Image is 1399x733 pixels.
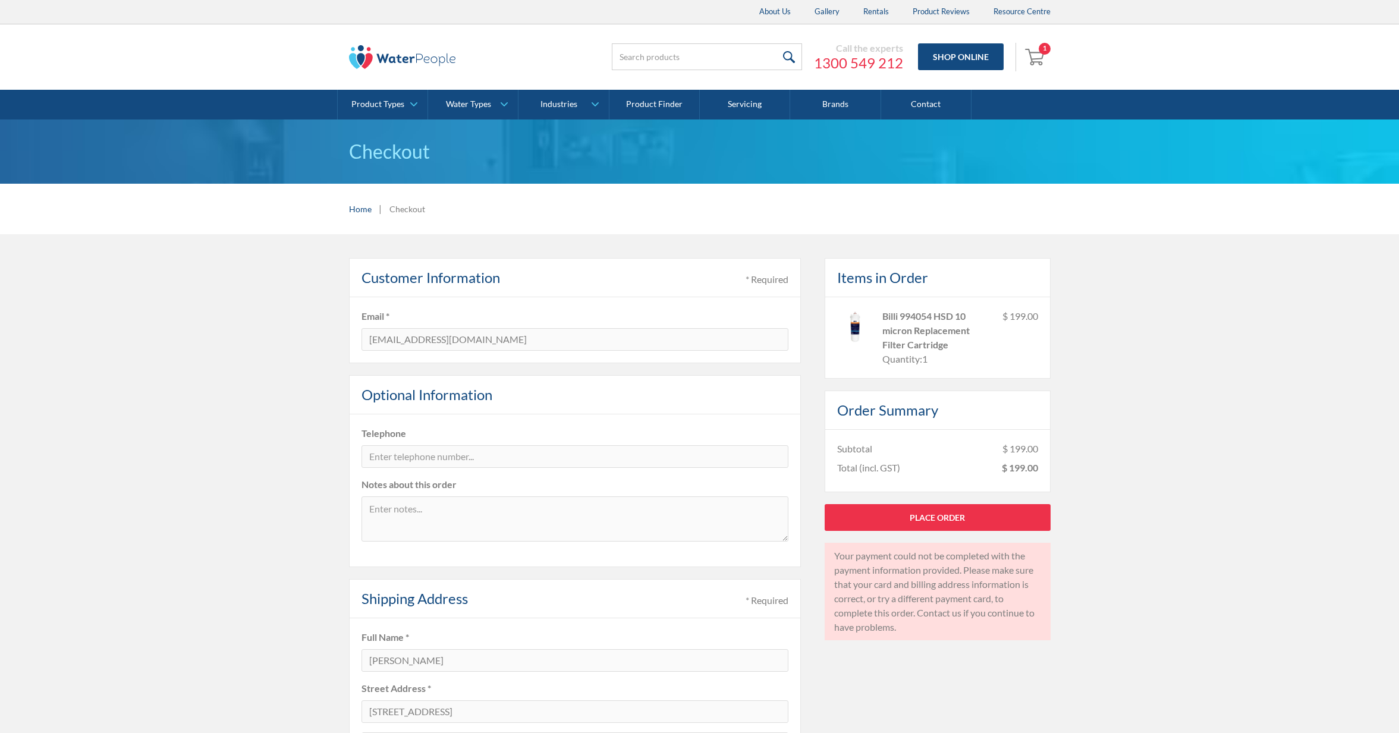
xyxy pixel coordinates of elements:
a: 1300 549 212 [814,54,903,72]
div: $ 199.00 [1002,442,1038,456]
div: Subtotal [837,442,872,456]
div: Checkout [389,203,425,215]
div: Quantity: [882,352,922,366]
img: The Water People [349,45,456,69]
h1: Checkout [349,137,1051,166]
div: Product Types [351,99,404,109]
div: Total (incl. GST) [837,461,900,475]
h4: Customer Information [361,267,500,288]
a: Shop Online [918,43,1004,70]
a: Brands [790,90,881,119]
div: Billi 994054 HSD 10 micron Replacement Filter Cartridge [882,309,993,352]
h4: Order Summary [837,399,938,421]
h4: Items in Order [837,267,928,288]
a: Industries [518,90,608,119]
a: Product Finder [609,90,700,119]
h4: Optional Information [361,384,492,405]
input: Enter telephone number... [361,445,788,468]
label: Notes about this order [361,477,788,492]
a: Servicing [700,90,790,119]
div: Your payment could not be completed with the payment information provided. Please make sure that ... [834,549,1041,634]
label: Email * [361,309,788,323]
label: Telephone [361,426,788,441]
div: * Required [746,593,788,608]
a: Open cart containing 1 items [1022,43,1051,71]
h4: Shipping Address [361,588,468,609]
div: Water Types [446,99,491,109]
div: Call the experts [814,42,903,54]
label: Full Name * [361,630,788,644]
a: Home [349,203,372,215]
img: shopping cart [1025,47,1048,66]
a: Water Types [428,90,518,119]
a: Contact [881,90,972,119]
div: | [378,202,383,216]
div: * Required [746,272,788,287]
input: Search products [612,43,802,70]
div: 1 [1039,43,1051,55]
a: Place Order [825,504,1051,531]
div: Industries [540,99,577,109]
a: Product Types [338,90,427,119]
label: Street Address * [361,681,788,696]
div: $ 199.00 [1002,309,1038,366]
div: $ 199.00 [1002,461,1038,475]
div: 1 [922,352,928,366]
